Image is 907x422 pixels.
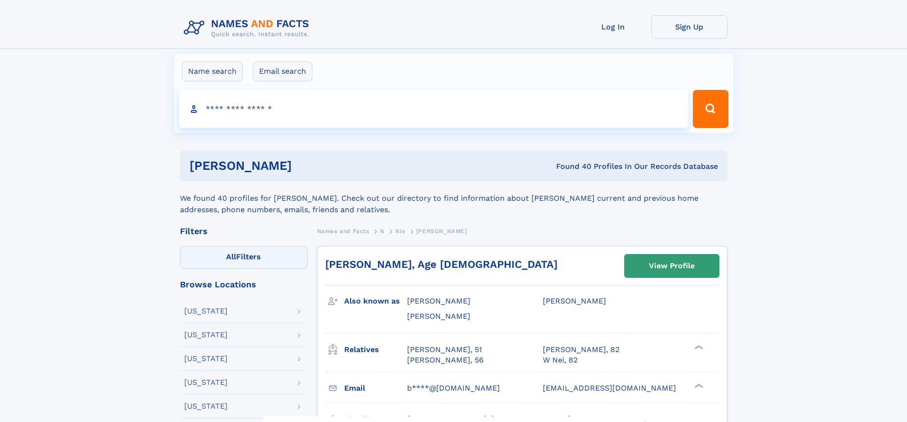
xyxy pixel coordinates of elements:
[543,383,676,393] span: [EMAIL_ADDRESS][DOMAIN_NAME]
[407,296,470,305] span: [PERSON_NAME]
[180,181,728,216] div: We found 40 profiles for [PERSON_NAME]. Check out our directory to find information about [PERSON...
[543,355,578,365] a: W Nei, 82
[226,252,236,261] span: All
[395,228,405,235] span: Nie
[344,380,407,396] h3: Email
[184,402,228,410] div: [US_STATE]
[344,293,407,309] h3: Also known as
[416,228,467,235] span: [PERSON_NAME]
[543,296,606,305] span: [PERSON_NAME]
[625,255,719,277] a: View Profile
[180,227,308,236] div: Filters
[407,344,482,355] a: [PERSON_NAME], 51
[575,15,651,39] a: Log In
[184,379,228,386] div: [US_STATE]
[649,255,695,277] div: View Profile
[692,383,704,389] div: ❯
[184,355,228,363] div: [US_STATE]
[380,225,385,237] a: N
[407,312,470,321] span: [PERSON_NAME]
[395,225,405,237] a: Nie
[651,15,728,39] a: Sign Up
[317,225,369,237] a: Names and Facts
[179,90,689,128] input: search input
[543,344,619,355] a: [PERSON_NAME], 82
[184,307,228,315] div: [US_STATE]
[407,355,484,365] a: [PERSON_NAME], 56
[184,331,228,339] div: [US_STATE]
[189,160,424,172] h1: [PERSON_NAME]
[180,15,317,41] img: Logo Names and Facts
[182,61,243,81] label: Name search
[693,90,728,128] button: Search Button
[180,246,308,269] label: Filters
[344,342,407,358] h3: Relatives
[692,344,704,350] div: ❯
[325,258,558,270] a: [PERSON_NAME], Age [DEMOGRAPHIC_DATA]
[380,228,385,235] span: N
[253,61,312,81] label: Email search
[424,161,718,172] div: Found 40 Profiles In Our Records Database
[180,280,308,289] div: Browse Locations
